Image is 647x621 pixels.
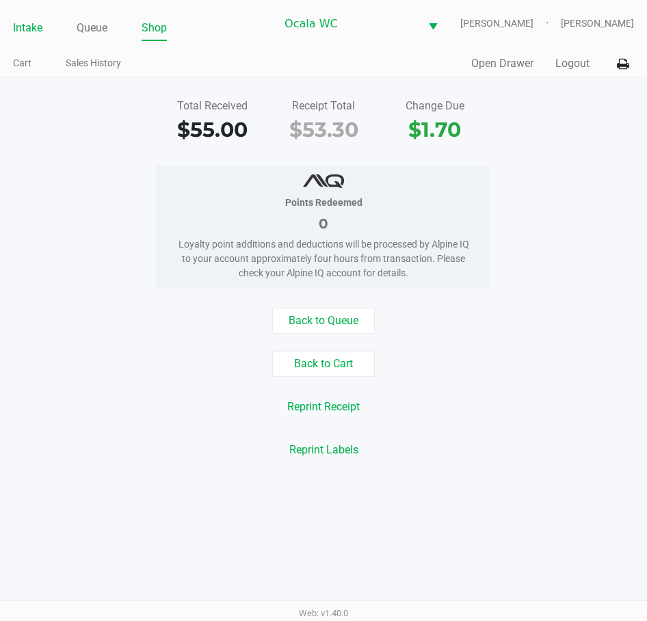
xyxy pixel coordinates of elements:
[389,98,480,114] div: Change Due
[460,16,561,31] span: [PERSON_NAME]
[278,114,369,145] div: $53.30
[555,55,590,72] button: Logout
[142,18,167,38] a: Shop
[167,98,258,114] div: Total Received
[299,608,348,618] span: Web: v1.40.0
[278,98,369,114] div: Receipt Total
[278,394,369,420] button: Reprint Receipt
[272,351,375,377] button: Back to Cart
[13,55,31,72] a: Cart
[167,114,258,145] div: $55.00
[77,18,107,38] a: Queue
[272,308,375,334] button: Back to Queue
[177,237,470,280] div: Loyalty point additions and deductions will be processed by Alpine IQ to your account approximate...
[561,16,634,31] span: [PERSON_NAME]
[389,114,480,145] div: $1.70
[280,437,367,463] button: Reprint Labels
[471,55,533,72] button: Open Drawer
[420,8,446,40] button: Select
[177,196,470,210] div: Points Redeemed
[177,213,470,234] div: 0
[285,16,412,32] span: Ocala WC
[66,55,121,72] a: Sales History
[13,18,42,38] a: Intake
